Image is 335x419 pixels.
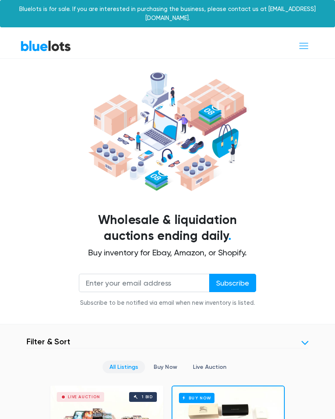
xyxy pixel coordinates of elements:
[68,395,100,399] div: Live Auction
[86,69,249,194] img: hero-ee84e7d0318cb26816c560f6b4441b76977f77a177738b4e94f68c95b2b83dbb.png
[228,228,231,243] span: .
[142,395,153,399] div: 1 bid
[79,299,256,308] div: Subscribe to be notified via email when new inventory is listed.
[27,337,70,346] h3: Filter & Sort
[79,274,210,292] input: Enter your email address
[293,38,315,53] button: Toggle navigation
[179,393,214,403] h6: Buy Now
[20,40,71,52] a: BlueLots
[209,274,256,292] input: Subscribe
[27,212,308,245] h1: Wholesale & liquidation auctions ending daily
[27,248,308,257] h2: Buy inventory for Ebay, Amazon, or Shopify.
[103,361,145,373] a: All Listings
[186,361,233,373] a: Live Auction
[147,361,184,373] a: Buy Now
